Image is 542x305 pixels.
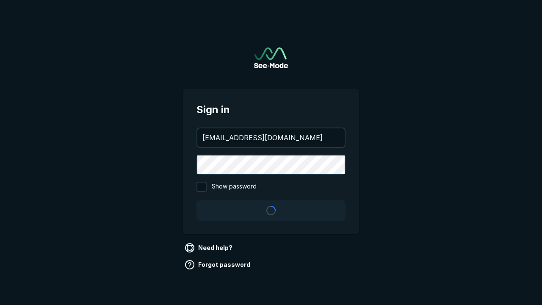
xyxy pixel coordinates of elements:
a: Go to sign in [254,47,288,68]
span: Sign in [196,102,346,117]
a: Forgot password [183,258,254,272]
img: See-Mode Logo [254,47,288,68]
span: Show password [212,182,257,192]
a: Need help? [183,241,236,255]
input: your@email.com [197,128,345,147]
